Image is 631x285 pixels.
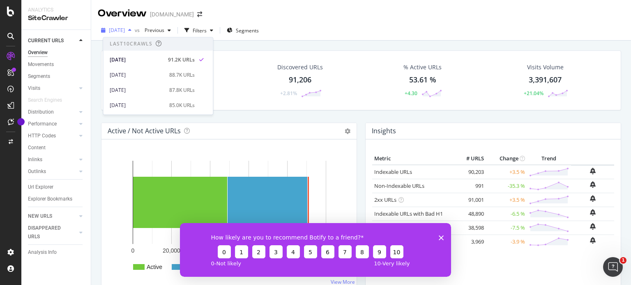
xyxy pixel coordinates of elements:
[28,48,85,57] a: Overview
[17,118,25,125] div: Tooltip anchor
[110,102,164,109] div: [DATE]
[169,87,195,94] div: 87.8K URLs
[197,11,202,17] div: arrow-right-arrow-left
[28,72,85,81] a: Segments
[28,183,85,192] a: Url Explorer
[181,24,216,37] button: Filters
[345,128,350,134] i: Options
[453,193,486,207] td: 91,001
[453,165,486,179] td: 90,203
[524,90,543,97] div: +21.04%
[486,193,527,207] td: +3.5 %
[28,120,77,128] a: Performance
[193,27,207,34] div: Filters
[590,168,596,174] div: bell-plus
[289,75,311,85] div: 91,206
[620,257,626,264] span: 1
[236,27,259,34] span: Segments
[135,27,141,34] span: vs
[372,125,396,137] h4: Insights
[486,207,527,221] td: -6.5 %
[277,63,323,71] div: Discovered URLs
[453,235,486,249] td: 3,969
[28,108,54,116] div: Distribution
[163,247,180,254] text: 20,000
[28,224,69,241] div: DISAPPEARED URLS
[28,155,77,164] a: Inlinks
[590,223,596,230] div: bell-plus
[169,102,195,109] div: 85.0K URLs
[28,224,77,241] a: DISAPPEARED URLS
[28,120,57,128] div: Performance
[109,27,125,34] span: 2025 Sep. 4th
[98,24,135,37] button: [DATE]
[28,144,46,152] div: Content
[110,71,164,79] div: [DATE]
[453,179,486,193] td: 991
[28,7,84,14] div: Analytics
[28,14,84,23] div: SiteCrawler
[28,167,46,176] div: Outlinks
[28,48,48,57] div: Overview
[28,212,52,221] div: NEW URLS
[28,248,57,257] div: Analysis Info
[28,183,53,192] div: Url Explorer
[486,221,527,235] td: -7.5 %
[131,247,135,254] text: 0
[180,223,451,277] iframe: Enquête de Botify
[590,209,596,216] div: bell-plus
[28,96,62,105] div: Search Engines
[590,181,596,188] div: bell-plus
[374,168,412,176] a: Indexable URLs
[374,182,424,189] a: Non-Indexable URLs
[374,210,443,217] a: Indexable URLs with Bad H1
[150,10,194,18] div: [DOMAIN_NAME]
[453,221,486,235] td: 38,598
[110,87,164,94] div: [DATE]
[108,153,350,280] svg: A chart.
[28,195,85,203] a: Explorer Bookmarks
[453,153,486,165] th: # URLS
[110,56,163,64] div: [DATE]
[28,195,72,203] div: Explorer Bookmarks
[28,60,54,69] div: Movements
[405,90,417,97] div: +4.30
[28,96,70,105] a: Search Engines
[147,264,162,270] text: Active
[590,195,596,202] div: bell-plus
[28,84,77,93] a: Visits
[28,36,64,45] div: CURRENT URLS
[141,24,174,37] button: Previous
[527,153,571,165] th: Trend
[409,75,436,85] div: 53.61 %
[28,72,50,81] div: Segments
[28,60,85,69] a: Movements
[28,248,85,257] a: Analysis Info
[529,75,562,85] div: 3,391,607
[486,153,527,165] th: Change
[28,167,77,176] a: Outlinks
[28,144,85,152] a: Content
[28,132,56,140] div: HTTP Codes
[28,36,77,45] a: CURRENT URLS
[374,196,396,203] a: 2xx URLs
[603,257,623,277] iframe: Intercom live chat
[108,125,181,137] h4: Active / Not Active URLs
[98,7,147,21] div: Overview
